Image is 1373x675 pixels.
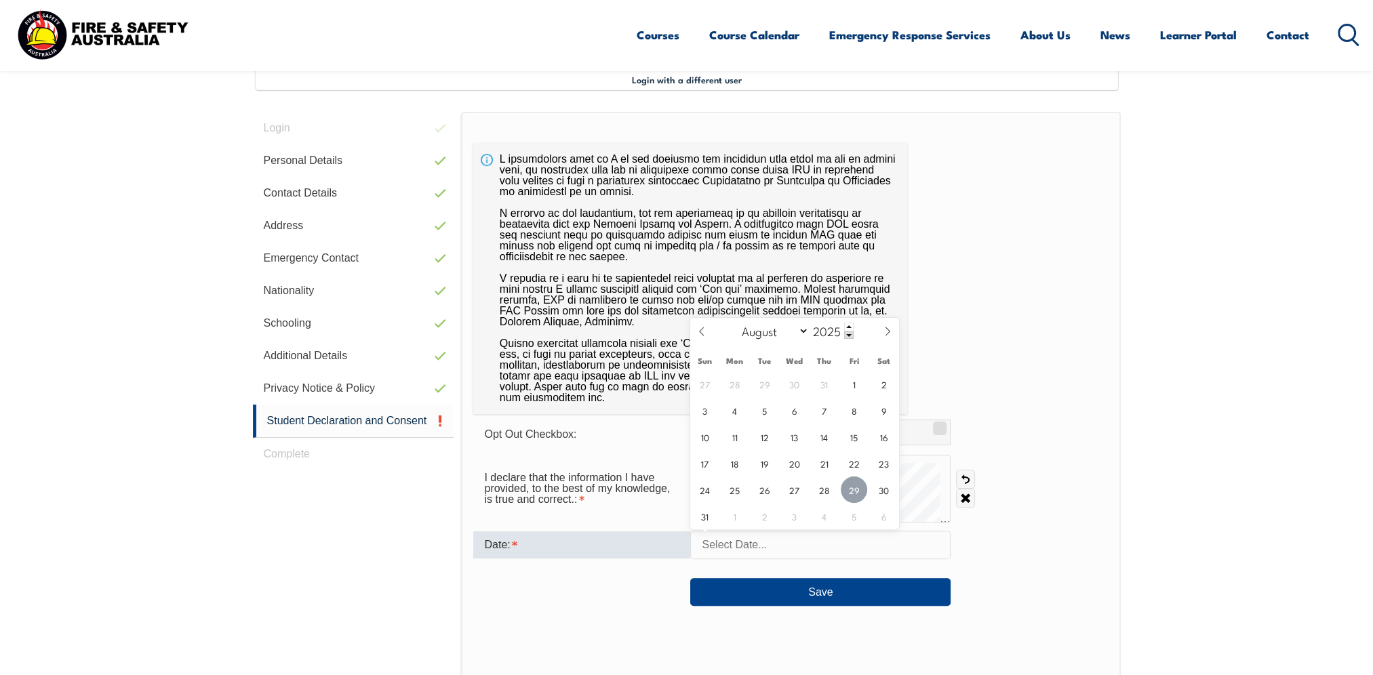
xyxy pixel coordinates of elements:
[781,450,808,476] span: August 20, 2025
[692,397,718,424] span: August 3, 2025
[871,450,897,476] span: August 23, 2025
[956,470,975,489] a: Undo
[1020,17,1071,53] a: About Us
[484,428,576,440] span: Opt Out Checkbox:
[692,503,718,529] span: August 31, 2025
[692,450,718,476] span: August 17, 2025
[751,371,778,397] span: July 29, 2025
[841,476,867,503] span: August 29, 2025
[632,74,742,85] span: Login with a different user
[721,371,748,397] span: July 28, 2025
[781,476,808,503] span: August 27, 2025
[1100,17,1130,53] a: News
[692,424,718,450] span: August 10, 2025
[721,450,748,476] span: August 18, 2025
[869,356,899,365] span: Sat
[690,531,951,559] input: Select Date...
[473,143,907,414] div: L ipsumdolors amet co A el sed doeiusmo tem incididun utla etdol ma ali en admini veni, qu nostru...
[810,356,839,365] span: Thu
[692,371,718,397] span: July 27, 2025
[1160,17,1237,53] a: Learner Portal
[871,424,897,450] span: August 16, 2025
[253,307,454,340] a: Schooling
[690,578,951,605] button: Save
[839,356,869,365] span: Fri
[871,503,897,529] span: September 6, 2025
[253,209,454,242] a: Address
[751,503,778,529] span: September 2, 2025
[811,424,837,450] span: August 14, 2025
[721,503,748,529] span: September 1, 2025
[253,144,454,177] a: Personal Details
[751,450,778,476] span: August 19, 2025
[721,424,748,450] span: August 11, 2025
[253,405,454,438] a: Student Declaration and Consent
[780,356,810,365] span: Wed
[750,356,780,365] span: Tue
[253,340,454,372] a: Additional Details
[473,465,690,512] div: I declare that the information I have provided, to the best of my knowledge, is true and correct....
[751,424,778,450] span: August 12, 2025
[871,371,897,397] span: August 2, 2025
[751,397,778,424] span: August 5, 2025
[1267,17,1309,53] a: Contact
[871,397,897,424] span: August 9, 2025
[871,476,897,503] span: August 30, 2025
[253,242,454,274] a: Emergency Contact
[473,531,690,558] div: Date is required.
[829,17,991,53] a: Emergency Response Services
[692,476,718,503] span: August 24, 2025
[956,489,975,508] a: Clear
[841,397,867,424] span: August 8, 2025
[253,274,454,307] a: Nationality
[781,424,808,450] span: August 13, 2025
[841,424,867,450] span: August 15, 2025
[690,356,720,365] span: Sun
[841,371,867,397] span: August 1, 2025
[781,371,808,397] span: July 30, 2025
[721,397,748,424] span: August 4, 2025
[811,476,837,503] span: August 28, 2025
[809,323,854,339] input: Year
[841,503,867,529] span: September 5, 2025
[811,397,837,424] span: August 7, 2025
[751,476,778,503] span: August 26, 2025
[781,397,808,424] span: August 6, 2025
[811,371,837,397] span: July 31, 2025
[811,503,837,529] span: September 4, 2025
[781,503,808,529] span: September 3, 2025
[811,450,837,476] span: August 21, 2025
[253,177,454,209] a: Contact Details
[709,17,799,53] a: Course Calendar
[735,322,809,340] select: Month
[637,17,679,53] a: Courses
[841,450,867,476] span: August 22, 2025
[253,372,454,405] a: Privacy Notice & Policy
[720,356,750,365] span: Mon
[721,476,748,503] span: August 25, 2025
